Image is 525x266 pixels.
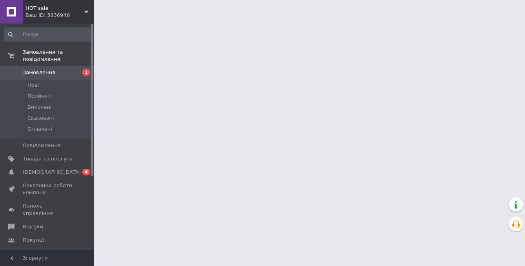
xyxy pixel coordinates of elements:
[27,104,52,111] span: Виконані
[23,237,44,244] span: Покупці
[25,12,94,19] div: Ваш ID: 3836946
[23,155,73,162] span: Товари та послуги
[23,202,73,217] span: Панель управління
[23,142,61,149] span: Повідомлення
[27,115,54,122] span: Скасовані
[25,5,84,12] span: HOT sale
[82,169,90,175] span: 4
[82,69,90,76] span: 1
[23,182,73,196] span: Показники роботи компанії
[4,27,93,42] input: Пошук
[23,169,81,176] span: [DEMOGRAPHIC_DATA]
[23,49,94,63] span: Замовлення та повідомлення
[27,93,52,100] span: Прийняті
[23,69,55,76] span: Замовлення
[23,223,43,230] span: Відгуки
[27,82,39,89] span: Нові
[27,126,52,133] span: Оплачені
